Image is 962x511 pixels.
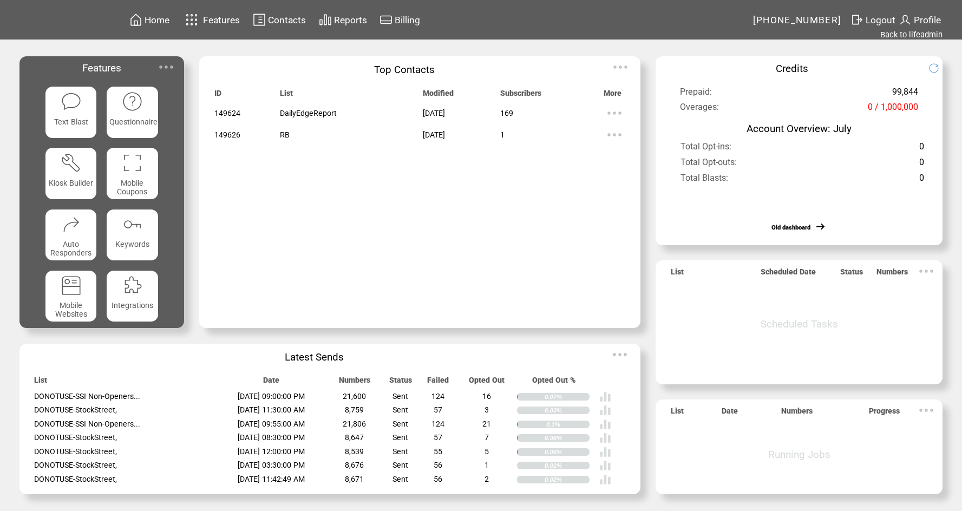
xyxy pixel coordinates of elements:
span: Numbers [339,376,370,390]
span: List [671,267,684,281]
span: 5 [485,447,489,456]
a: Mobile Websites [45,271,96,322]
span: Mobile Coupons [117,179,147,196]
span: 8,671 [345,475,364,483]
span: 0 [919,141,924,157]
span: Integrations [112,301,153,310]
span: Kiosk Builder [49,179,93,187]
a: Kiosk Builder [45,148,96,199]
a: Questionnaire [107,87,158,137]
img: poll%20-%20white.svg [599,460,611,471]
span: Total Opt-outs: [680,157,737,173]
span: [DATE] 11:42:49 AM [238,475,305,483]
img: ellypsis.svg [604,102,625,124]
img: poll%20-%20white.svg [599,418,611,430]
a: Text Blast [45,87,96,137]
span: Billing [395,15,420,25]
img: questionnaire.svg [122,91,143,112]
span: 0 [919,173,924,188]
span: Running Jobs [768,448,830,461]
span: [DATE] 03:30:00 PM [238,461,305,469]
span: 55 [434,447,442,456]
span: Sent [392,392,408,401]
span: 169 [500,109,513,117]
span: More [604,89,621,103]
a: Features [181,9,242,30]
img: ellypsis.svg [604,124,625,146]
span: Credits [776,62,808,75]
span: DailyEdgeReport [280,109,337,117]
span: Latest Sends [285,351,344,363]
img: contacts.svg [253,13,266,27]
span: DONOTUSE-StockStreet, [34,405,117,414]
a: Billing [378,11,422,28]
img: poll%20-%20white.svg [599,446,611,458]
span: 8,676 [345,461,364,469]
span: Top Contacts [374,63,435,76]
img: profile.svg [899,13,912,27]
a: Profile [897,11,943,28]
span: 0 / 1,000,000 [868,102,918,117]
span: [PHONE_NUMBER] [753,15,842,25]
span: ID [214,89,221,103]
span: DONOTUSE-StockStreet, [34,447,117,456]
span: Account Overview: July [747,122,852,135]
span: Features [203,15,240,25]
span: 1 [485,461,489,469]
span: Mobile Websites [55,301,87,318]
span: RB [280,130,290,139]
span: 56 [434,461,442,469]
span: 21,600 [343,392,366,401]
span: [DATE] 09:00:00 PM [238,392,305,401]
img: ellypsis.svg [915,260,937,282]
span: Modified [423,89,454,103]
div: 0.03% [545,407,590,414]
img: features.svg [182,11,201,29]
a: Integrations [107,271,158,322]
span: Profile [914,15,941,25]
span: Opted Out % [532,376,576,390]
span: 0 [919,157,924,173]
span: Total Blasts: [680,173,728,188]
img: ellypsis.svg [155,56,177,78]
img: poll%20-%20white.svg [599,404,611,416]
div: 0.1% [546,421,590,428]
div: 0.01% [545,462,590,469]
span: Sent [392,447,408,456]
span: 124 [431,420,444,428]
a: Home [128,11,171,28]
span: 2 [485,475,489,483]
span: Sent [392,420,408,428]
span: Failed [427,376,449,390]
span: Reports [334,15,367,25]
span: Text Blast [54,117,88,126]
span: Sent [392,475,408,483]
span: DONOTUSE-SSI Non-Openers... [34,392,140,401]
img: refresh.png [928,63,949,74]
span: 149626 [214,130,240,139]
img: ellypsis.svg [609,344,631,365]
a: Mobile Coupons [107,148,158,199]
span: 124 [431,392,444,401]
img: auto-responders.svg [61,214,82,235]
span: 3 [485,405,489,414]
div: 0.02% [545,476,590,483]
img: exit.svg [850,13,863,27]
span: Questionnaire [109,117,158,126]
img: poll%20-%20white.svg [599,432,611,444]
span: Prepaid: [680,87,712,102]
span: [DATE] 11:30:00 AM [238,405,305,414]
span: Numbers [781,407,813,421]
span: 21 [482,420,491,428]
span: Progress [869,407,900,421]
span: 149624 [214,109,240,117]
span: Subscribers [500,89,541,103]
img: tool%201.svg [61,153,82,174]
img: coupons.svg [122,153,143,174]
span: Opted Out [469,376,505,390]
span: Numbers [876,267,908,281]
a: Old dashboard [771,224,810,231]
span: [DATE] 12:00:00 PM [238,447,305,456]
img: ellypsis.svg [610,56,631,78]
span: [DATE] [423,130,445,139]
